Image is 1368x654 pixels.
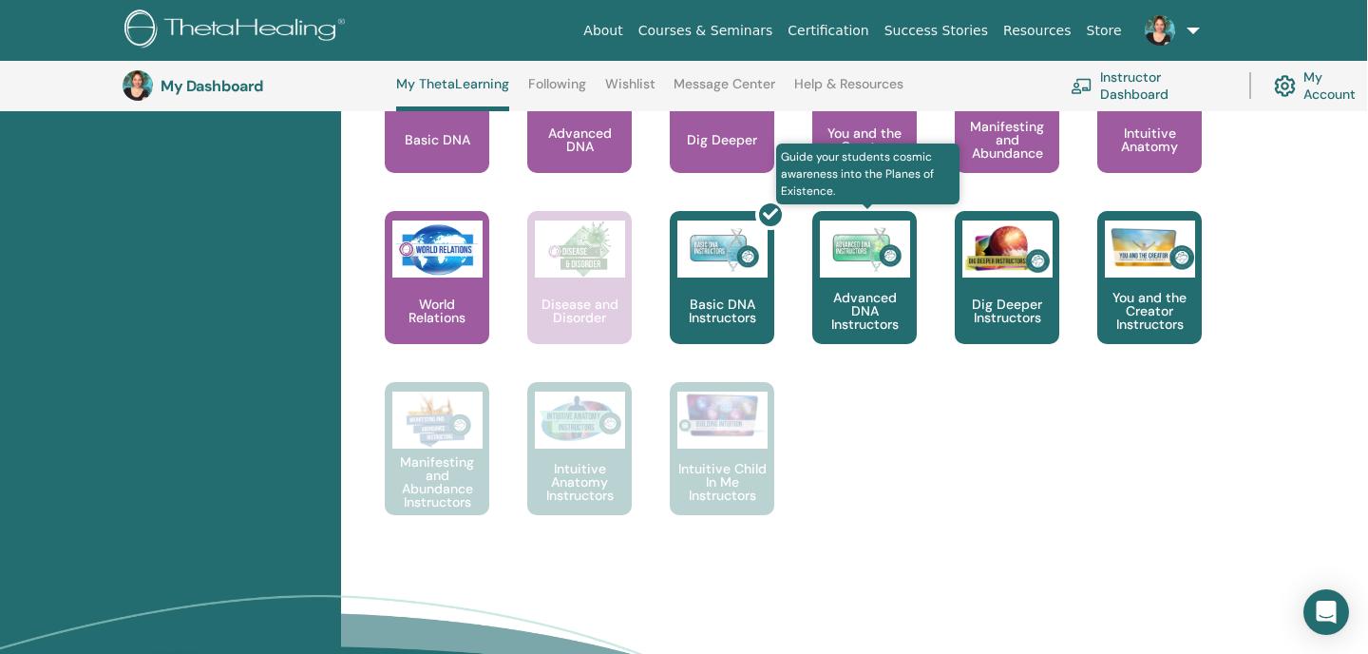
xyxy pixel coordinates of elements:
a: Store [1079,13,1130,48]
p: Advanced DNA [527,126,632,153]
a: Resources [996,13,1079,48]
img: Disease and Disorder [535,221,625,278]
p: Intuitive Anatomy [1097,126,1202,153]
a: Manifesting and Abundance Instructors Manifesting and Abundance Instructors [385,382,489,553]
img: You and the Creator Instructors [1105,221,1195,278]
a: My ThetaLearning [396,76,509,111]
a: Success Stories [877,13,996,48]
a: Basic DNA Basic DNA [385,40,489,211]
a: Following [528,76,586,106]
img: Advanced DNA Instructors [820,221,910,278]
a: Wishlist [605,76,655,106]
img: cog.svg [1274,70,1296,102]
a: Courses & Seminars [631,13,781,48]
img: default.jpg [123,70,153,101]
h3: My Dashboard [161,77,351,95]
a: Help & Resources [794,76,903,106]
a: Instructor Dashboard [1071,65,1226,106]
p: You and the Creator [812,126,917,153]
div: Open Intercom Messenger [1303,589,1349,635]
a: Disease and Disorder Disease and Disorder [527,211,632,382]
img: Intuitive Child In Me Instructors [677,392,768,438]
p: Disease and Disorder [527,298,632,324]
a: You and the Creator You and the Creator [812,40,917,211]
p: Manifesting and Abundance [955,120,1059,160]
img: Dig Deeper Instructors [962,221,1053,278]
a: Certification [780,13,876,48]
a: Intuitive Anatomy Instructors Intuitive Anatomy Instructors [527,382,632,553]
img: Basic DNA Instructors [677,221,768,278]
img: chalkboard-teacher.svg [1071,78,1092,94]
p: Dig Deeper Instructors [955,298,1059,324]
a: Guide your students cosmic awareness into the Planes of Existence. Advanced DNA Instructors Advan... [812,211,917,382]
a: Intuitive Child In Me Instructors Intuitive Child In Me Instructors [670,382,774,553]
a: You and the Creator Instructors You and the Creator Instructors [1097,211,1202,382]
p: World Relations [385,298,489,324]
img: Manifesting and Abundance Instructors [392,392,483,449]
a: Basic DNA Instructors Basic DNA Instructors [670,211,774,382]
a: Dig Deeper Instructors Dig Deeper Instructors [955,211,1059,382]
p: Intuitive Anatomy Instructors [527,462,632,502]
p: Basic DNA Instructors [670,298,774,324]
p: You and the Creator Instructors [1097,291,1202,331]
a: Advanced DNA Advanced DNA [527,40,632,211]
span: Guide your students cosmic awareness into the Planes of Existence. [776,144,959,204]
p: Intuitive Child In Me Instructors [670,462,774,502]
img: World Relations [392,221,483,278]
p: Advanced DNA Instructors [812,291,917,331]
a: Manifesting and Abundance Manifesting and Abundance [955,40,1059,211]
a: Message Center [674,76,775,106]
a: Intuitive Anatomy Intuitive Anatomy [1097,40,1202,211]
a: World Relations World Relations [385,211,489,382]
img: default.jpg [1145,15,1175,46]
p: Dig Deeper [679,133,765,146]
a: Dig Deeper Dig Deeper [670,40,774,211]
a: About [576,13,630,48]
img: logo.png [124,10,351,52]
img: Intuitive Anatomy Instructors [535,392,625,449]
p: Manifesting and Abundance Instructors [385,455,489,509]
